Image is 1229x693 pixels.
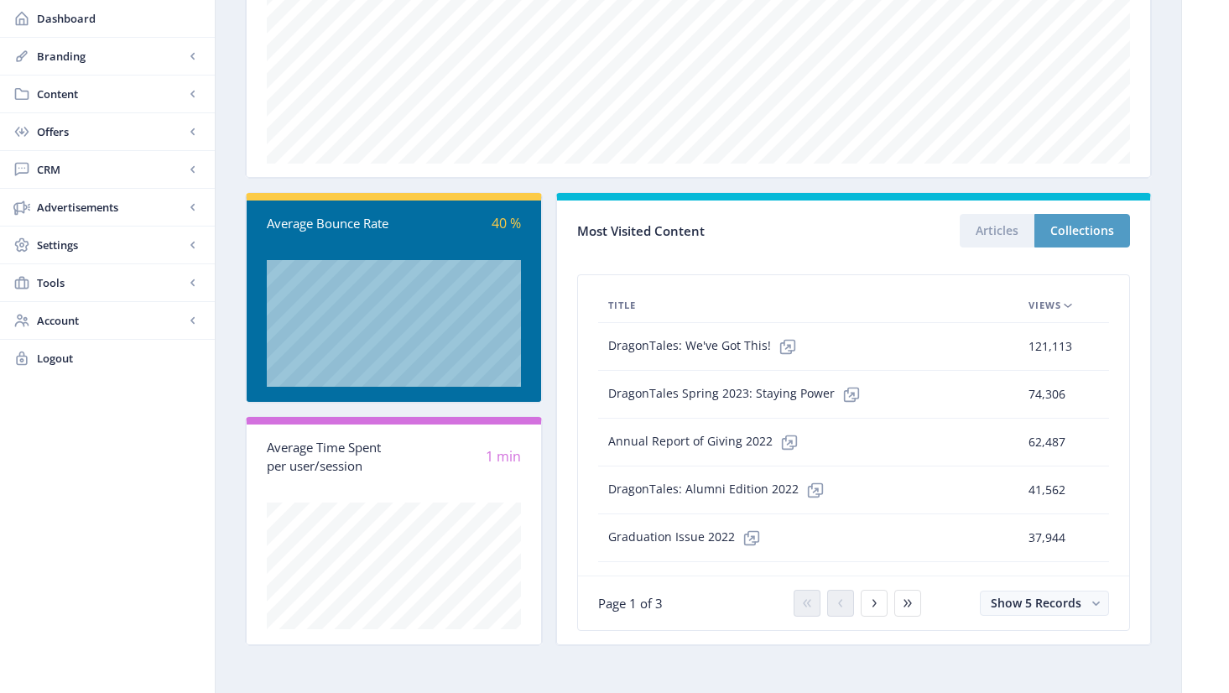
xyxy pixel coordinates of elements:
[37,161,185,178] span: CRM
[608,330,805,363] span: DragonTales: We've Got This!
[960,214,1034,247] button: Articles
[37,274,185,291] span: Tools
[577,218,853,244] div: Most Visited Content
[608,521,768,555] span: Graduation Issue 2022
[37,350,201,367] span: Logout
[1034,214,1130,247] button: Collections
[608,425,806,459] span: Annual Report of Giving 2022
[608,378,868,411] span: DragonTales Spring 2023: Staying Power
[267,438,394,476] div: Average Time Spent per user/session
[1029,432,1065,452] span: 62,487
[1029,336,1072,357] span: 121,113
[1029,528,1065,548] span: 37,944
[980,591,1109,616] button: Show 5 Records
[37,10,201,27] span: Dashboard
[37,199,185,216] span: Advertisements
[1029,295,1061,315] span: Views
[492,214,521,232] span: 40 %
[608,473,832,507] span: DragonTales: Alumni Edition 2022
[37,86,185,102] span: Content
[37,237,185,253] span: Settings
[608,295,636,315] span: Title
[37,312,185,329] span: Account
[1029,384,1065,404] span: 74,306
[991,595,1081,611] span: Show 5 Records
[1029,480,1065,500] span: 41,562
[394,447,522,466] div: 1 min
[37,48,185,65] span: Branding
[267,214,394,233] div: Average Bounce Rate
[37,123,185,140] span: Offers
[598,595,663,612] span: Page 1 of 3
